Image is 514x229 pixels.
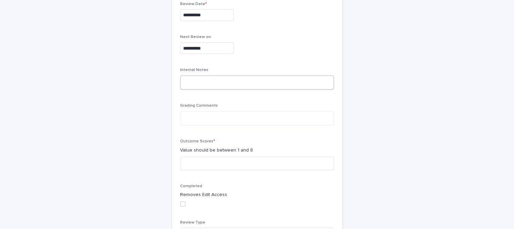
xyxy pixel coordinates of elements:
span: Outcome Scores [180,139,215,143]
span: Completed [180,184,202,188]
p: Value should be between 1 and 8 [180,147,334,154]
span: Internal Notes [180,68,208,72]
span: Review Date [180,2,207,6]
span: Review Type [180,221,205,225]
span: Grading Comments [180,104,218,108]
span: Next Review on [180,35,211,39]
p: Removes Edit Access [180,191,334,198]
